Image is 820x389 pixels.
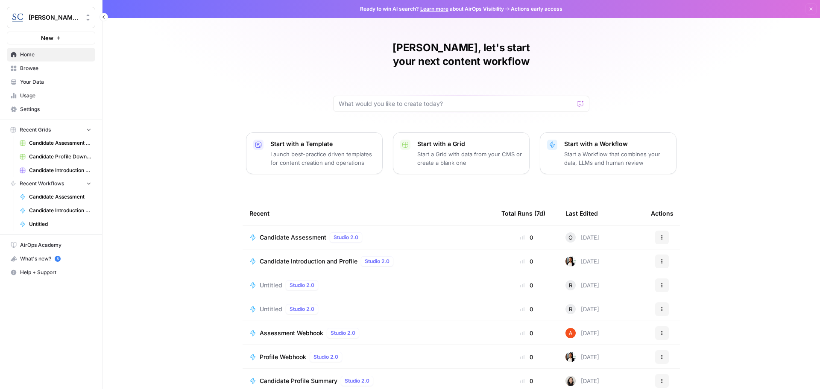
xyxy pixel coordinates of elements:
[501,377,552,385] div: 0
[249,256,488,266] a: Candidate Introduction and ProfileStudio 2.0
[7,252,95,266] button: What's new? 5
[260,281,282,290] span: Untitled
[511,5,562,13] span: Actions early access
[565,256,576,266] img: xqjo96fmx1yk2e67jao8cdkou4un
[360,5,504,13] span: Ready to win AI search? about AirOps Visibility
[565,280,599,290] div: [DATE]
[16,136,95,150] a: Candidate Assessment Download Sheet
[7,32,95,44] button: New
[365,257,389,265] span: Studio 2.0
[249,280,488,290] a: UntitledStudio 2.0
[16,190,95,204] a: Candidate Assessment
[7,266,95,279] button: Help + Support
[7,61,95,75] a: Browse
[501,202,545,225] div: Total Runs (7d)
[333,41,589,68] h1: [PERSON_NAME], let's start your next content workflow
[393,132,530,174] button: Start with a GridStart a Grid with data from your CMS or create a blank one
[565,202,598,225] div: Last Edited
[249,202,488,225] div: Recent
[501,233,552,242] div: 0
[565,352,599,362] div: [DATE]
[29,220,91,228] span: Untitled
[7,89,95,102] a: Usage
[20,78,91,86] span: Your Data
[651,202,674,225] div: Actions
[568,233,573,242] span: O
[16,164,95,177] a: Candidate Introduction Download Sheet
[29,139,91,147] span: Candidate Assessment Download Sheet
[20,269,91,276] span: Help + Support
[20,105,91,113] span: Settings
[16,217,95,231] a: Untitled
[501,305,552,313] div: 0
[7,177,95,190] button: Recent Workflows
[20,180,64,187] span: Recent Workflows
[290,305,314,313] span: Studio 2.0
[20,126,51,134] span: Recent Grids
[501,281,552,290] div: 0
[16,150,95,164] a: Candidate Profile Download Sheet
[331,329,355,337] span: Studio 2.0
[29,193,91,201] span: Candidate Assessment
[7,102,95,116] a: Settings
[20,92,91,99] span: Usage
[313,353,338,361] span: Studio 2.0
[249,328,488,338] a: Assessment WebhookStudio 2.0
[270,150,375,167] p: Launch best-practice driven templates for content creation and operations
[249,304,488,314] a: UntitledStudio 2.0
[29,153,91,161] span: Candidate Profile Download Sheet
[20,241,91,249] span: AirOps Academy
[417,150,522,167] p: Start a Grid with data from your CMS or create a blank one
[7,252,95,265] div: What's new?
[10,10,25,25] img: Stanton Chase Nashville Logo
[29,13,80,22] span: [PERSON_NAME] [GEOGRAPHIC_DATA]
[565,352,576,362] img: xqjo96fmx1yk2e67jao8cdkou4un
[7,48,95,61] a: Home
[501,329,552,337] div: 0
[565,256,599,266] div: [DATE]
[501,257,552,266] div: 0
[565,328,599,338] div: [DATE]
[270,140,375,148] p: Start with a Template
[565,328,576,338] img: cje7zb9ux0f2nqyv5qqgv3u0jxek
[16,204,95,217] a: Candidate Introduction and Profile
[540,132,676,174] button: Start with a WorkflowStart a Workflow that combines your data, LLMs and human review
[7,123,95,136] button: Recent Grids
[20,51,91,58] span: Home
[7,75,95,89] a: Your Data
[260,377,337,385] span: Candidate Profile Summary
[41,34,53,42] span: New
[55,256,61,262] a: 5
[246,132,383,174] button: Start with a TemplateLaunch best-practice driven templates for content creation and operations
[564,140,669,148] p: Start with a Workflow
[565,304,599,314] div: [DATE]
[565,376,576,386] img: t5ef5oef8zpw1w4g2xghobes91mw
[420,6,448,12] a: Learn more
[249,376,488,386] a: Candidate Profile SummaryStudio 2.0
[334,234,358,241] span: Studio 2.0
[249,352,488,362] a: Profile WebhookStudio 2.0
[29,167,91,174] span: Candidate Introduction Download Sheet
[7,7,95,28] button: Workspace: Stanton Chase Nashville
[29,207,91,214] span: Candidate Introduction and Profile
[260,353,306,361] span: Profile Webhook
[290,281,314,289] span: Studio 2.0
[20,64,91,72] span: Browse
[249,232,488,243] a: Candidate AssessmentStudio 2.0
[501,353,552,361] div: 0
[417,140,522,148] p: Start with a Grid
[565,376,599,386] div: [DATE]
[260,233,326,242] span: Candidate Assessment
[260,329,323,337] span: Assessment Webhook
[564,150,669,167] p: Start a Workflow that combines your data, LLMs and human review
[345,377,369,385] span: Studio 2.0
[7,238,95,252] a: AirOps Academy
[339,99,574,108] input: What would you like to create today?
[260,257,357,266] span: Candidate Introduction and Profile
[260,305,282,313] span: Untitled
[569,305,572,313] span: R
[569,281,572,290] span: R
[565,232,599,243] div: [DATE]
[56,257,59,261] text: 5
